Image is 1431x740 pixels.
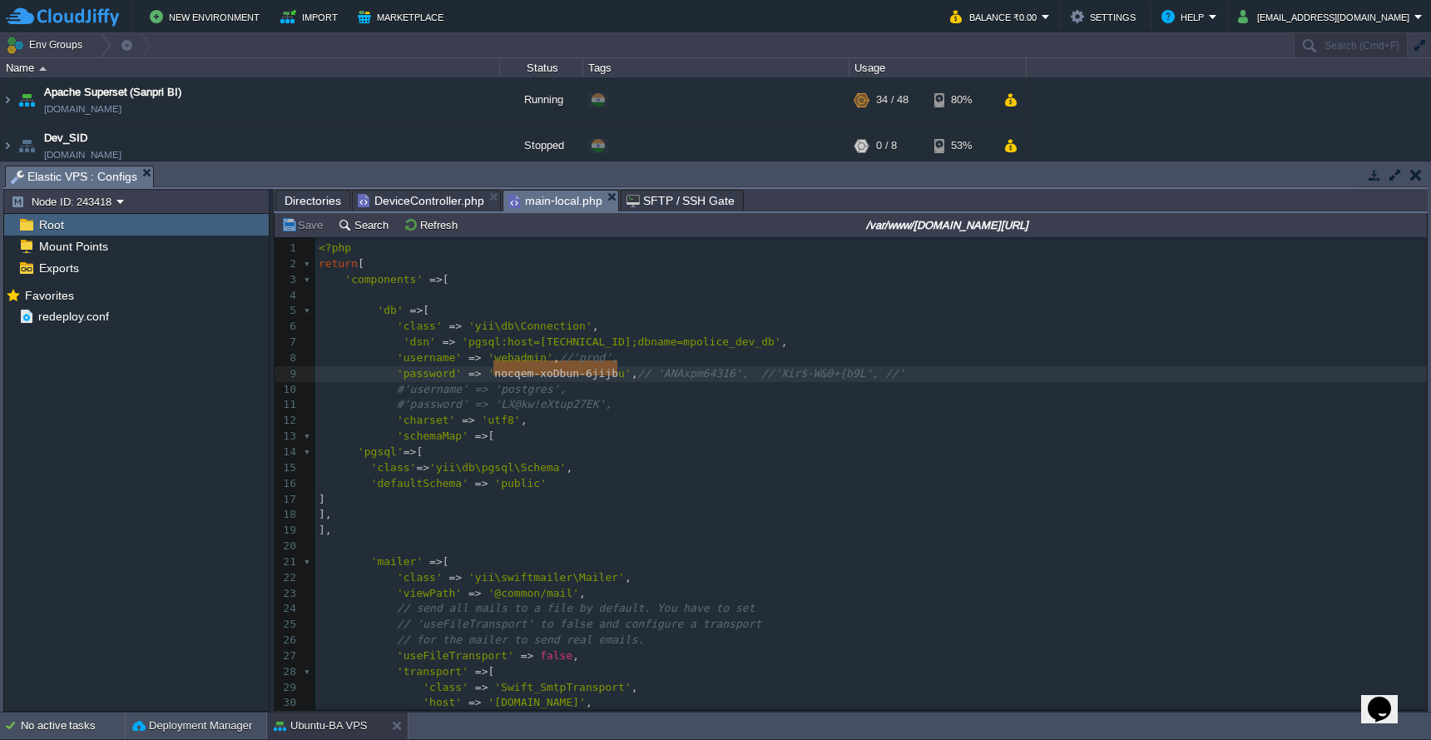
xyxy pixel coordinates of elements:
[579,587,586,599] span: ,
[934,77,988,122] div: 80%
[584,58,849,77] div: Tags
[275,460,300,476] div: 15
[352,190,501,211] li: /var/www/sevarth.in.net/api/frontend/controllers/DeviceController.php
[275,633,300,648] div: 26
[397,665,468,678] span: 'transport'
[404,335,436,348] span: 'dsn'
[475,477,488,489] span: =>
[36,239,111,254] span: Mount Points
[423,696,462,708] span: 'host'
[1,77,14,122] img: AMDAwAAAACH5BAEAAAAALAAAAAABAAEAAAICRAEAOw==
[275,429,300,444] div: 13
[275,444,300,460] div: 14
[626,191,735,211] span: SFTP / SSH Gate
[275,570,300,586] div: 22
[566,461,572,474] span: ,
[416,445,423,458] span: [
[39,67,47,71] img: AMDAwAAAACH5BAEAAAAALAAAAAABAAEAAAICRAEAOw==
[319,257,358,270] span: return
[468,320,592,332] span: 'yii\db\Connection'
[488,351,553,364] span: 'webadmin'
[358,191,484,211] span: DeviceController.php
[275,350,300,366] div: 8
[429,555,443,568] span: =>
[397,351,462,364] span: 'username'
[488,665,495,678] span: [
[275,523,300,539] div: 19
[275,319,300,335] div: 6
[275,617,300,633] div: 25
[275,648,300,664] div: 27
[397,571,443,584] span: 'class'
[275,664,300,680] div: 28
[280,7,343,27] button: Import
[6,33,88,57] button: Env Groups
[44,130,87,147] a: Dev_SID
[397,398,612,410] span: #'password' => 'LX@kw!eXtup27EK',
[423,304,429,316] span: [
[397,367,462,380] span: 'password'
[592,320,599,332] span: ,
[275,539,300,554] div: 20
[1,123,14,168] img: AMDAwAAAACH5BAEAAAAALAAAAAABAAEAAAICRAEAOw==
[275,492,300,508] div: 17
[508,191,602,211] span: main-local.php
[371,555,423,568] span: 'mailer'
[371,477,468,489] span: 'defaultSchema'
[275,476,300,492] div: 16
[482,414,521,426] span: 'utf8'
[6,7,119,27] img: CloudJiffy
[358,445,404,458] span: 'pgsql'
[275,413,300,429] div: 12
[572,649,579,662] span: ,
[521,414,527,426] span: ,
[275,586,300,602] div: 23
[501,58,582,77] div: Status
[397,618,761,630] span: // 'useFileTransport' to false and configure a transport
[468,351,482,364] span: =>
[11,194,116,209] button: Node ID: 243418
[338,217,394,232] button: Search
[423,681,468,693] span: 'class'
[275,397,300,413] div: 11
[468,696,482,708] span: =>
[285,191,341,211] span: Directories
[462,414,475,426] span: =>
[934,123,988,168] div: 53%
[631,367,638,380] span: ,
[15,123,38,168] img: AMDAwAAAACH5BAEAAAAALAAAAAABAAEAAAICRAEAOw==
[36,261,82,276] a: Exports
[319,508,332,520] span: ],
[397,602,755,614] span: // send all mails to a file by default. You have to set
[404,445,417,458] span: =>
[1161,7,1209,27] button: Help
[500,123,583,168] div: Stopped
[319,493,325,505] span: ]
[44,84,181,101] a: Apache Superset (Sanpri BI)
[275,554,300,570] div: 21
[429,461,566,474] span: 'yii\db\pgsql\Schema'
[22,288,77,303] span: Favorites
[503,190,619,211] li: /var/www/sevarth.in.net/api/common/config/main-local.php
[275,335,300,350] div: 7
[275,695,300,711] div: 30
[358,7,448,27] button: Marketplace
[468,587,482,599] span: =>
[468,571,625,584] span: 'yii\swiftmailer\Mailer'
[618,367,631,380] span: u'
[540,649,572,662] span: false
[781,335,788,348] span: ,
[22,289,77,302] a: Favorites
[150,7,265,27] button: New Environment
[275,256,300,272] div: 2
[397,383,567,395] span: #'username' => 'postgres',
[631,681,638,693] span: ,
[468,367,482,380] span: =>
[132,718,252,734] button: Deployment Manager
[377,304,403,316] span: 'db'
[1071,7,1141,27] button: Settings
[397,430,468,442] span: 'schemaMap'
[35,309,111,324] a: redeploy.conf
[1361,673,1414,723] iframe: chat widget
[397,414,455,426] span: 'charset'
